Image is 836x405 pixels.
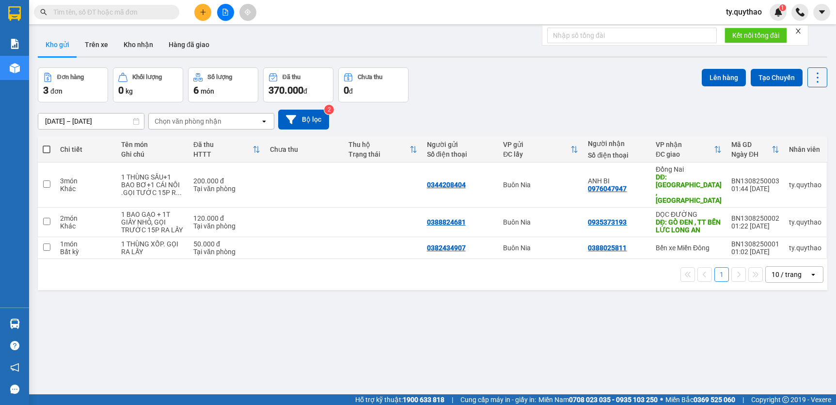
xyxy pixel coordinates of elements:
div: Đồng Nai [656,165,722,173]
div: 0935373193 [588,218,627,226]
th: Toggle SortBy [498,137,583,162]
button: Lên hàng [702,69,746,86]
div: ĐC lấy [503,150,570,158]
span: file-add [222,9,229,16]
button: Khối lượng0kg [113,67,183,102]
div: 0344208404 [427,181,466,189]
div: Chọn văn phòng nhận [155,116,221,126]
span: 0 [344,84,349,96]
strong: 1900 633 818 [403,396,444,404]
svg: open [260,117,268,125]
div: Trạng thái [348,150,410,158]
button: aim [239,4,256,21]
div: Số điện thoại [588,151,646,159]
div: VP gửi [503,141,570,148]
button: Hàng đã giao [161,33,217,56]
div: Khối lượng [132,74,162,81]
span: Cung cấp máy in - giấy in: [460,394,536,405]
button: Số lượng6món [188,67,258,102]
th: Toggle SortBy [189,137,265,162]
div: ty.quythao [789,181,821,189]
th: Toggle SortBy [726,137,784,162]
div: DỌC ĐƯỜNG [656,211,722,218]
img: phone-icon [796,8,804,16]
div: 1 BAO GẠO + 1T GIẤY NHỎ, GỌI TRƯỚC 15P RA LẤY [121,211,184,234]
div: 0976047947 [588,185,627,193]
div: Người nhận [588,140,646,147]
span: | [452,394,453,405]
div: Khác [60,185,111,193]
span: caret-down [818,8,826,16]
img: warehouse-icon [10,319,20,329]
div: Chi tiết [60,146,111,153]
div: 1 món [60,240,111,248]
div: 3 món [60,177,111,185]
button: caret-down [813,4,830,21]
img: warehouse-icon [10,63,20,73]
button: Kho nhận [116,33,161,56]
span: ty.quythao [718,6,770,18]
div: BN1308250002 [731,214,779,222]
span: search [40,9,47,16]
div: 1 THÙNG XỐP. GỌI RA LẤY [121,240,184,256]
span: | [742,394,744,405]
div: Buôn Nia [503,218,578,226]
div: 200.000 đ [193,177,260,185]
sup: 2 [324,105,334,114]
div: 50.000 đ [193,240,260,248]
div: Số lượng [207,74,232,81]
span: Hỗ trợ kỹ thuật: [355,394,444,405]
div: Nhân viên [789,146,821,153]
img: solution-icon [10,39,20,49]
div: Khác [60,222,111,230]
div: 10 / trang [772,270,802,279]
strong: 0369 525 060 [694,396,735,404]
span: aim [244,9,251,16]
div: Mã GD [731,141,772,148]
button: Kho gửi [38,33,77,56]
th: Toggle SortBy [651,137,726,162]
span: copyright [782,396,789,403]
div: BN1308250001 [731,240,779,248]
th: Toggle SortBy [344,137,422,162]
div: Buôn Nia [503,181,578,189]
button: plus [194,4,211,21]
div: DĐ: GÒ ĐEN , TT BẾN LỨC LONG AN [656,218,722,234]
div: DĐ: CHỢ PHÚ SƠN ,TRẢNG BOM [656,173,722,204]
div: Đã thu [193,141,252,148]
button: Tạo Chuyến [751,69,803,86]
span: ... [176,189,182,196]
span: 1 [781,4,784,11]
button: 1 [714,267,729,282]
div: ĐC giao [656,150,714,158]
div: Tại văn phòng [193,248,260,256]
div: 01:02 [DATE] [731,248,779,256]
div: Tên món [121,141,184,148]
input: Select a date range. [38,113,144,129]
div: 1 THÙNG SẦU+1 BAO BƠ+1 CÁI NỒI .GỌI TƯỚC 15P RA LẤY [121,173,184,196]
span: Miền Nam [538,394,658,405]
div: ANH BI [588,177,646,185]
span: Miền Bắc [665,394,735,405]
strong: 0708 023 035 - 0935 103 250 [569,396,658,404]
svg: open [809,271,817,278]
span: 0 [118,84,124,96]
sup: 1 [779,4,786,11]
span: món [201,87,214,95]
span: close [795,28,802,34]
div: Chưa thu [358,74,382,81]
div: Tại văn phòng [193,222,260,230]
div: Bất kỳ [60,248,111,256]
div: 0382434907 [427,244,466,252]
button: Bộ lọc [278,110,329,130]
div: 01:22 [DATE] [731,222,779,230]
span: 3 [43,84,48,96]
div: HTTT [193,150,252,158]
button: Kết nối tổng đài [725,28,787,43]
span: ⚪️ [660,398,663,402]
div: 0388025811 [588,244,627,252]
input: Tìm tên, số ĐT hoặc mã đơn [53,7,168,17]
span: đơn [50,87,63,95]
div: Đơn hàng [57,74,84,81]
span: Kết nối tổng đài [732,30,779,41]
